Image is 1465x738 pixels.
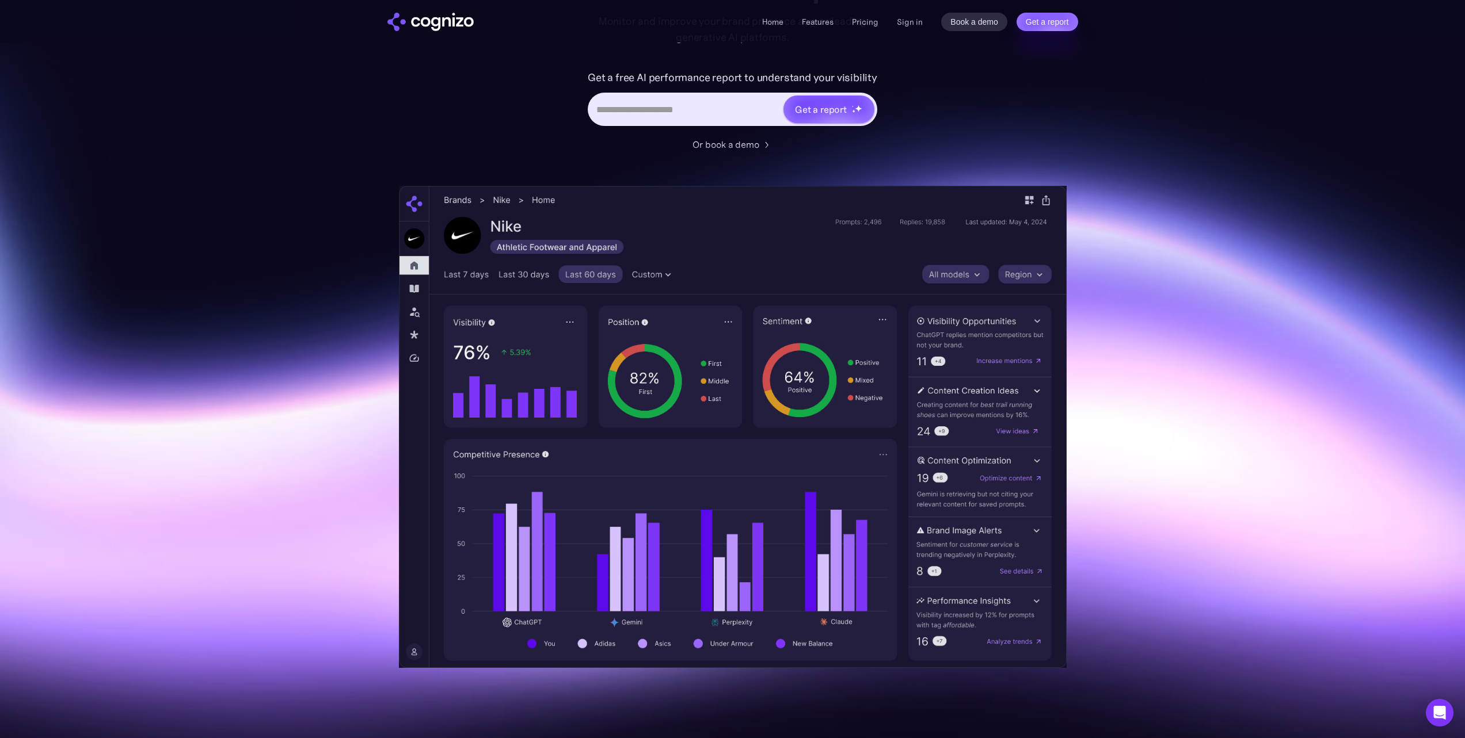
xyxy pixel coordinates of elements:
a: Or book a demo [692,137,773,151]
a: Home [762,17,783,27]
div: Open Intercom Messenger [1426,699,1453,726]
a: Get a report [1017,13,1078,31]
a: Features [802,17,834,27]
form: Hero URL Input Form [588,68,877,132]
img: star [855,105,862,112]
img: cognizo logo [387,13,474,31]
div: Get a report [795,102,847,116]
img: star [852,105,854,107]
label: Get a free AI performance report to understand your visibility [588,68,877,87]
a: Sign in [897,15,923,29]
a: Pricing [852,17,878,27]
a: home [387,13,474,31]
div: Or book a demo [692,137,759,151]
a: Book a demo [941,13,1007,31]
img: star [852,109,856,113]
a: Get a reportstarstarstar [782,94,876,124]
img: Cognizo AI visibility optimization dashboard [399,186,1067,668]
